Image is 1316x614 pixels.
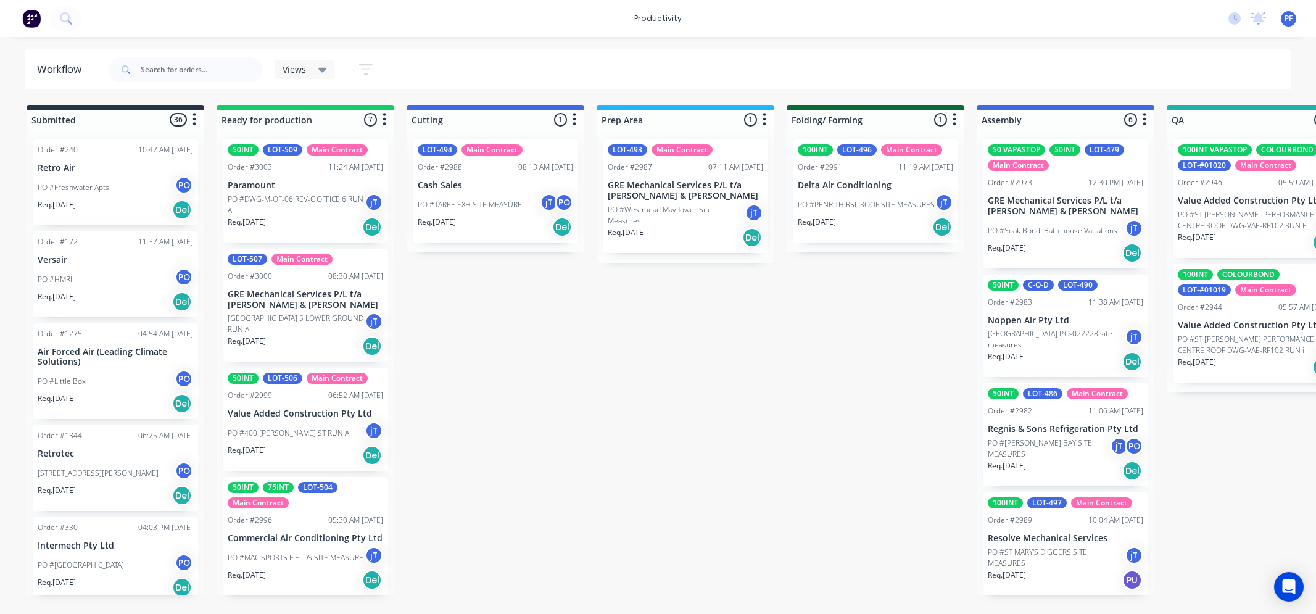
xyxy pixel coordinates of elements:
div: PO [175,268,193,286]
p: Req. [DATE] [38,393,76,404]
div: Main Contract [652,144,713,156]
div: LOT-494Main ContractOrder #298808:13 AM [DATE]Cash SalesPO #TAREE EXH SITE MEASUREjTPOReq.[DATE]Del [413,139,578,243]
div: 08:30 AM [DATE] [328,271,383,282]
p: PO #Westmead Mayflower Site Measures [608,204,745,226]
div: Order #2973 [988,177,1032,188]
div: Order #1275 [38,328,82,339]
p: Req. [DATE] [228,570,266,581]
div: LOT-496 [837,144,877,156]
div: jT [365,421,383,440]
div: Main Contract [881,144,942,156]
div: PO [175,554,193,572]
div: LOT-486 [1023,388,1062,399]
p: Retrotec [38,449,193,459]
div: 11:06 AM [DATE] [1088,405,1143,417]
div: 100INTLOT-496Main ContractOrder #299111:19 AM [DATE]Delta Air ConditioningPO #PENRITH RSL ROOF SI... [793,139,958,243]
div: 50INTLOT-486Main ContractOrder #298211:06 AM [DATE]Regnis & Sons Refrigeration Pty LtdPO #[PERSON... [983,383,1148,486]
div: LOT-504 [298,482,337,493]
div: Del [742,228,762,247]
div: Main Contract [228,497,289,508]
p: Req. [DATE] [798,217,836,228]
div: 50INT [1049,144,1080,156]
div: 50INT [228,144,259,156]
p: Req. [DATE] [988,570,1026,581]
div: jT [1125,219,1143,238]
p: Req. [DATE] [418,217,456,228]
div: Del [362,446,382,465]
p: PO #HMRI [38,274,72,285]
div: Order #2988 [418,162,462,173]
div: Order #33004:03 PM [DATE]Intermech Pty LtdPO #[GEOGRAPHIC_DATA]POReq.[DATE]Del [33,517,198,603]
div: LOT-507Main ContractOrder #300008:30 AM [DATE]GRE Mechanical Services P/L t/a [PERSON_NAME] & [PE... [223,249,388,362]
p: Noppen Air Pty Ltd [988,315,1143,326]
div: jT [1125,328,1143,346]
div: PU [1122,570,1142,590]
div: Del [1122,243,1142,263]
div: Main Contract [1235,284,1296,296]
div: Order #2946 [1178,177,1222,188]
div: 100INT VAPASTOP [1178,144,1252,156]
div: 07:11 AM [DATE] [708,162,763,173]
div: jT [1125,546,1143,565]
div: 100INT [1178,269,1213,280]
div: LOT-507 [228,254,267,265]
div: Del [172,578,192,597]
div: PO [1125,437,1143,455]
div: Order #2996 [228,515,272,526]
p: Air Forced Air (Leading Climate Solutions) [38,347,193,368]
div: Order #17211:37 AM [DATE]VersairPO #HMRIPOReq.[DATE]Del [33,231,198,317]
p: Req. [DATE] [1178,232,1216,243]
p: Intermech Pty Ltd [38,541,193,551]
div: jT [365,546,383,565]
div: jT [1110,437,1128,455]
p: Delta Air Conditioning [798,180,953,191]
div: Open Intercom Messenger [1274,572,1304,602]
p: Req. [DATE] [38,199,76,210]
div: LOT-479 [1085,144,1124,156]
div: Del [932,217,952,237]
div: 12:30 PM [DATE] [1088,177,1143,188]
div: Main Contract [988,160,1049,171]
div: 50 VAPASTOP [988,144,1045,156]
div: 100INT [798,144,833,156]
div: 50 VAPASTOP50INTLOT-479Main ContractOrder #297312:30 PM [DATE]GRE Mechanical Services P/L t/a [PE... [983,139,1148,268]
div: 11:19 AM [DATE] [898,162,953,173]
div: 08:13 AM [DATE] [518,162,573,173]
p: PO #ST [PERSON_NAME] PERFORMANCE CENTRE ROOF DWG-VAE-RF102 RUN E [1178,209,1315,231]
div: Order #240 [38,144,78,156]
p: Req. [DATE] [988,243,1026,254]
div: Del [552,217,572,237]
div: 50INTC-O-DLOT-490Order #298311:38 AM [DATE]Noppen Air Pty Ltd[GEOGRAPHIC_DATA] P.O-022228 site me... [983,275,1148,378]
div: Workflow [37,62,88,77]
span: Views [283,63,306,76]
p: GRE Mechanical Services P/L t/a [PERSON_NAME] & [PERSON_NAME] [988,196,1143,217]
div: LOT-494 [418,144,457,156]
div: Order #134406:25 AM [DATE]Retrotec[STREET_ADDRESS][PERSON_NAME]POReq.[DATE]Del [33,425,198,511]
div: Del [172,486,192,505]
p: PO #[GEOGRAPHIC_DATA] [38,560,124,571]
div: 11:38 AM [DATE] [1088,297,1143,308]
div: Order #172 [38,236,78,247]
div: 04:03 PM [DATE] [138,522,193,533]
div: C-O-D [1023,280,1054,291]
div: Del [172,200,192,220]
div: 100INT [988,497,1023,508]
div: Order #24010:47 AM [DATE]Retro AirPO #Freshwater AptsPOReq.[DATE]Del [33,139,198,225]
div: 11:24 AM [DATE] [328,162,383,173]
div: 75INT [263,482,294,493]
p: PO #[PERSON_NAME] BAY SITE MEASURES [988,438,1110,460]
div: 10:04 AM [DATE] [1088,515,1143,526]
div: 50INTLOT-506Main ContractOrder #299906:52 AM [DATE]Value Added Construction Pty LtdPO #400 [PERSO... [223,368,388,471]
p: Req. [DATE] [228,445,266,456]
p: Req. [DATE] [228,336,266,347]
p: Req. [DATE] [608,227,646,238]
p: PO #Little Box [38,376,86,387]
div: jT [365,193,383,212]
p: Req. [DATE] [38,485,76,496]
div: Order #2989 [988,515,1032,526]
div: 05:30 AM [DATE] [328,515,383,526]
p: Req. [DATE] [988,460,1026,471]
p: Req. [DATE] [1178,357,1216,368]
div: Main Contract [1235,160,1296,171]
div: Order #3003 [228,162,272,173]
